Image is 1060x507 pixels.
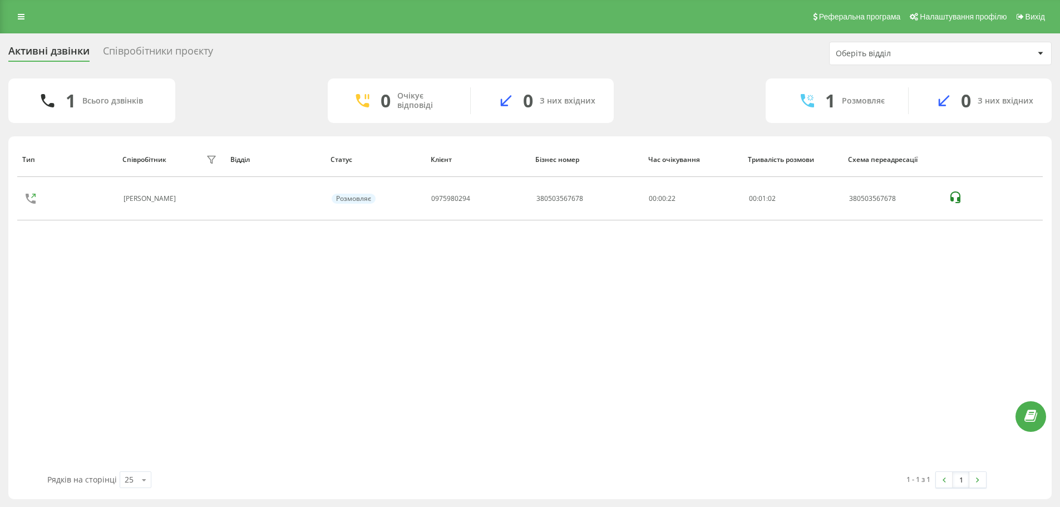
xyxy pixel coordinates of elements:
div: Схема переадресації [848,156,938,164]
div: Тривалість розмови [748,156,837,164]
div: 25 [125,474,134,485]
div: Тип [22,156,112,164]
div: Співробітник [122,156,166,164]
div: 0 [961,90,971,111]
div: Час очікування [648,156,738,164]
iframe: Intercom live chat [1022,444,1049,471]
div: 0 [523,90,533,111]
div: 1 [825,90,835,111]
div: Співробітники проєкту [103,45,213,62]
span: 00 [749,194,757,203]
span: 01 [758,194,766,203]
div: Бізнес номер [535,156,638,164]
div: [PERSON_NAME] [124,195,179,203]
div: Всього дзвінків [82,96,143,106]
div: З них вхідних [540,96,595,106]
a: 1 [953,472,969,488]
div: Відділ [230,156,320,164]
div: Розмовляє [842,96,885,106]
div: Статус [331,156,420,164]
span: Рядків на сторінці [47,474,117,485]
span: Вихід [1026,12,1045,21]
div: Очікує відповіді [397,91,453,110]
div: 1 - 1 з 1 [906,474,930,485]
div: Активні дзвінки [8,45,90,62]
span: Реферальна програма [819,12,901,21]
div: Оберіть відділ [836,49,969,58]
div: 0975980294 [431,195,470,203]
div: З них вхідних [978,96,1033,106]
div: 1 [66,90,76,111]
div: 0 [381,90,391,111]
div: Клієнт [431,156,525,164]
div: 380503567678 [536,195,583,203]
div: : : [749,195,776,203]
div: 00:00:22 [649,195,737,203]
div: 380503567678 [849,195,937,203]
span: 02 [768,194,776,203]
span: Налаштування профілю [920,12,1007,21]
div: Розмовляє [332,194,376,204]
